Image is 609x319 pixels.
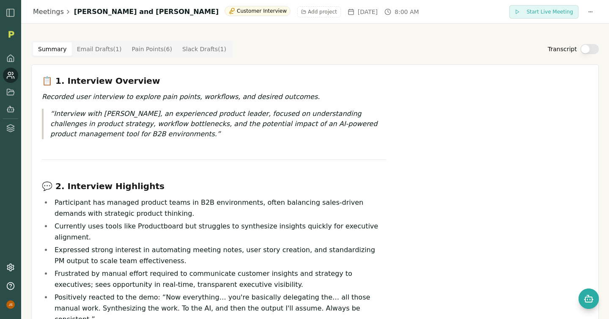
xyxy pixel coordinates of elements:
[177,42,231,56] button: Slack Drafts ( 1 )
[72,42,127,56] button: Email Drafts ( 1 )
[358,8,378,16] span: [DATE]
[5,8,16,18] img: sidebar
[42,93,320,101] em: Recorded user interview to explore pain points, workflows, and desired outcomes.
[5,28,17,41] img: Organization logo
[33,42,72,56] button: Summary
[52,268,386,290] li: Frustrated by manual effort required to communicate customer insights and strategy to executives;...
[50,109,386,139] p: Interview with [PERSON_NAME], an experienced product leader, focused on understanding challenges ...
[33,7,64,17] a: Meetings
[225,6,291,16] div: Customer Interview
[527,8,573,15] span: Start Live Meeting
[74,7,219,17] h1: [PERSON_NAME] and [PERSON_NAME]
[42,75,386,87] h3: 📋 1. Interview Overview
[52,221,386,243] li: Currently uses tools like Productboard but struggles to synthesize insights quickly for executive...
[297,6,341,17] button: Add project
[579,289,599,309] button: Open chat
[52,245,386,267] li: Expressed strong interest in automating meeting notes, user story creation, and standardizing PM ...
[3,278,18,294] button: Help
[126,42,177,56] button: Pain Points ( 6 )
[395,8,419,16] span: 8:00 AM
[6,300,15,309] img: profile
[308,8,337,15] span: Add project
[52,197,386,219] li: Participant has managed product teams in B2B environments, often balancing sales-driven demands w...
[548,45,577,53] label: Transcript
[42,180,386,192] h3: 💬 2. Interview Highlights
[509,5,579,19] button: Start Live Meeting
